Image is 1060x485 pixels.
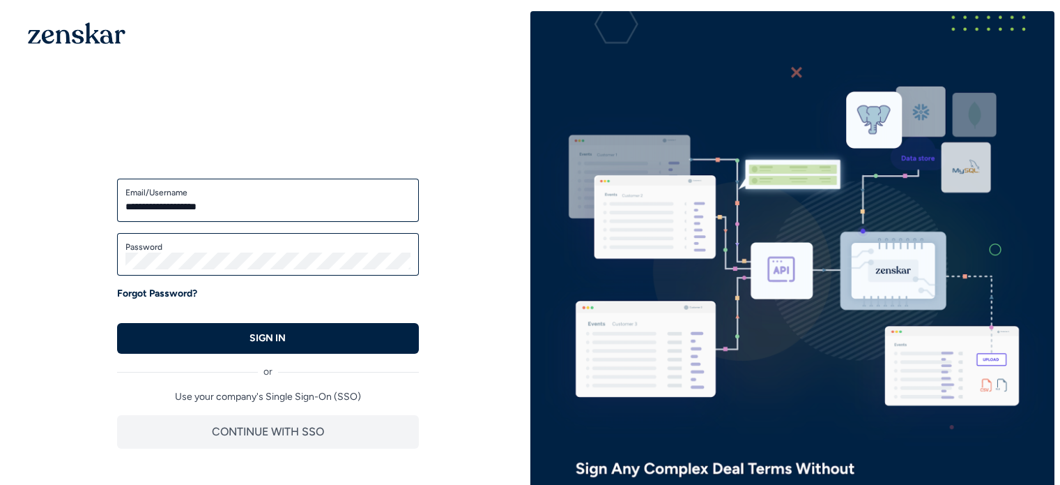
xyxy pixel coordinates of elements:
[125,241,410,253] label: Password
[117,390,419,404] p: Use your company's Single Sign-On (SSO)
[125,187,410,198] label: Email/Username
[28,22,125,44] img: 1OGAJ2xQqyY4LXKgY66KYq0eOWRCkrZdAb3gUhuVAqdWPZE9SRJmCz+oDMSn4zDLXe31Ii730ItAGKgCKgCCgCikA4Av8PJUP...
[117,415,419,449] button: CONTINUE WITH SSO
[117,287,197,301] a: Forgot Password?
[117,323,419,354] button: SIGN IN
[249,331,286,345] p: SIGN IN
[117,354,419,379] div: or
